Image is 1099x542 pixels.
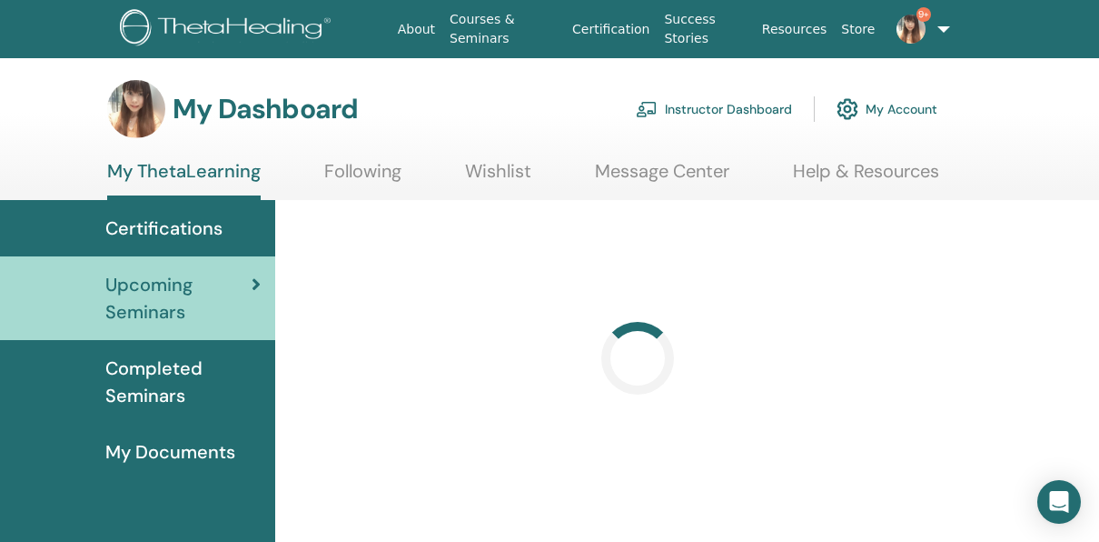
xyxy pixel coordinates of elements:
[105,438,235,466] span: My Documents
[793,160,939,196] a: Help & Resources
[173,93,358,125] h3: My Dashboard
[837,94,858,125] img: cog.svg
[107,160,261,200] a: My ThetaLearning
[636,101,658,117] img: chalkboard-teacher.svg
[837,89,937,129] a: My Account
[442,3,565,55] a: Courses & Seminars
[896,15,926,44] img: default.png
[755,13,835,46] a: Resources
[465,160,531,196] a: Wishlist
[1037,480,1081,524] div: Open Intercom Messenger
[120,9,337,50] img: logo.png
[105,271,252,326] span: Upcoming Seminars
[565,13,657,46] a: Certification
[916,7,931,22] span: 9+
[391,13,442,46] a: About
[105,215,223,242] span: Certifications
[834,13,882,46] a: Store
[107,80,165,138] img: default.png
[595,160,729,196] a: Message Center
[105,355,261,409] span: Completed Seminars
[636,89,792,129] a: Instructor Dashboard
[324,160,401,196] a: Following
[657,3,754,55] a: Success Stories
